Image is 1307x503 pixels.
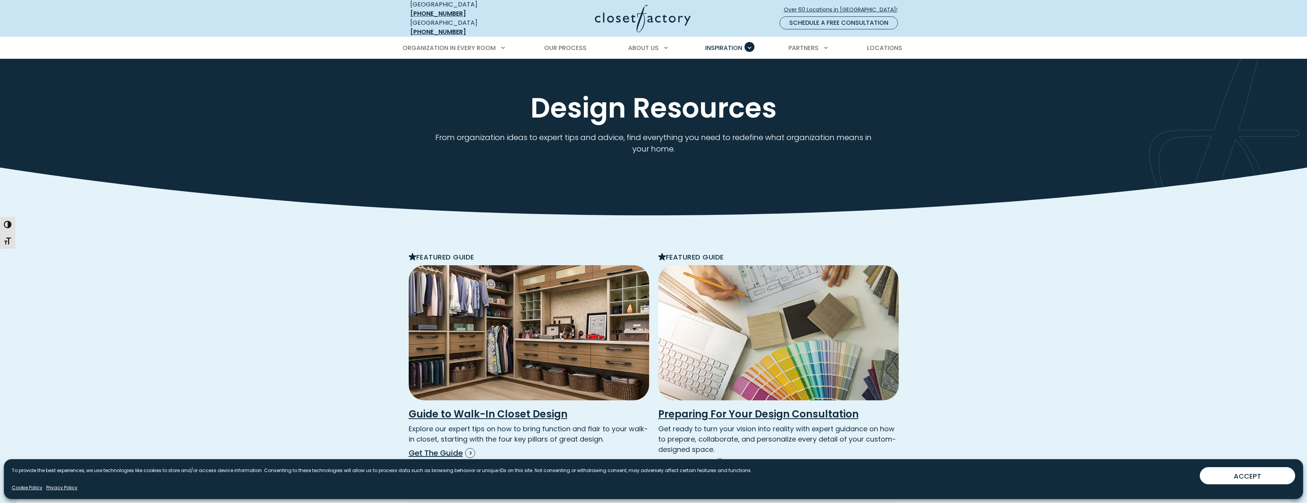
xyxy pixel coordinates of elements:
p: From organization ideas to expert tips and advice, find everything you need to redefine what orga... [429,132,878,155]
p: Get The Guide [409,447,649,459]
a: Privacy Policy [46,484,77,491]
span: Inspiration [705,44,742,52]
a: [PHONE_NUMBER] [410,27,466,36]
span: Partners [788,44,819,52]
button: ACCEPT [1200,467,1295,484]
img: Designer with swatches and plans [658,265,899,400]
h1: Design Resources [409,94,899,123]
a: Schedule a Free Consultation [780,16,898,29]
p: Get ready to turn your vision into reality with expert guidance on how to prepare, collaborate, a... [658,424,899,455]
span: Over 60 Locations in [GEOGRAPHIC_DATA]! [784,6,904,14]
div: [GEOGRAPHIC_DATA] [410,18,521,37]
h3: Guide to Walk-In Closet Design [409,408,649,421]
nav: Primary Menu [397,37,910,59]
a: Featured Guide Design Guide Featured Image Guide to Walk-In Closet Design Explore our expert tips... [409,252,649,459]
a: Cookie Policy [12,484,42,491]
p: Get The Guide [658,458,899,469]
span: Organization in Every Room [403,44,496,52]
p: To provide the best experiences, we use technologies like cookies to store and/or access device i... [12,467,752,474]
a: [PHONE_NUMBER] [410,9,466,18]
span: About Us [628,44,659,52]
p: Explore our expert tips on how to bring function and flair to your walk-in closet, starting with ... [409,424,649,444]
img: Design Guide Featured Image [409,265,649,400]
p: Featured Guide [409,252,649,262]
span: Locations [867,44,902,52]
a: Over 60 Locations in [GEOGRAPHIC_DATA]! [783,3,904,16]
h3: Preparing For Your Design Consultation [658,408,899,421]
img: Closet Factory Logo [595,5,691,32]
a: Featured Guide Designer with swatches and plans Preparing For Your Design Consultation Get ready ... [658,252,899,469]
span: Our Process [544,44,587,52]
p: Featured Guide [658,252,899,262]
